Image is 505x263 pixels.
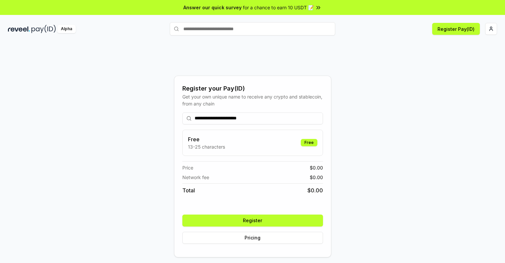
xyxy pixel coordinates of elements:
[182,215,323,227] button: Register
[57,25,76,33] div: Alpha
[310,164,323,171] span: $ 0.00
[182,232,323,244] button: Pricing
[183,4,242,11] span: Answer our quick survey
[182,93,323,107] div: Get your own unique name to receive any crypto and stablecoin, from any chain
[188,135,225,143] h3: Free
[182,164,193,171] span: Price
[301,139,317,146] div: Free
[307,186,323,194] span: $ 0.00
[188,143,225,150] p: 13-25 characters
[182,84,323,93] div: Register your Pay(ID)
[182,174,209,181] span: Network fee
[8,25,30,33] img: reveel_dark
[243,4,314,11] span: for a chance to earn 10 USDT 📝
[432,23,480,35] button: Register Pay(ID)
[31,25,56,33] img: pay_id
[310,174,323,181] span: $ 0.00
[182,186,195,194] span: Total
